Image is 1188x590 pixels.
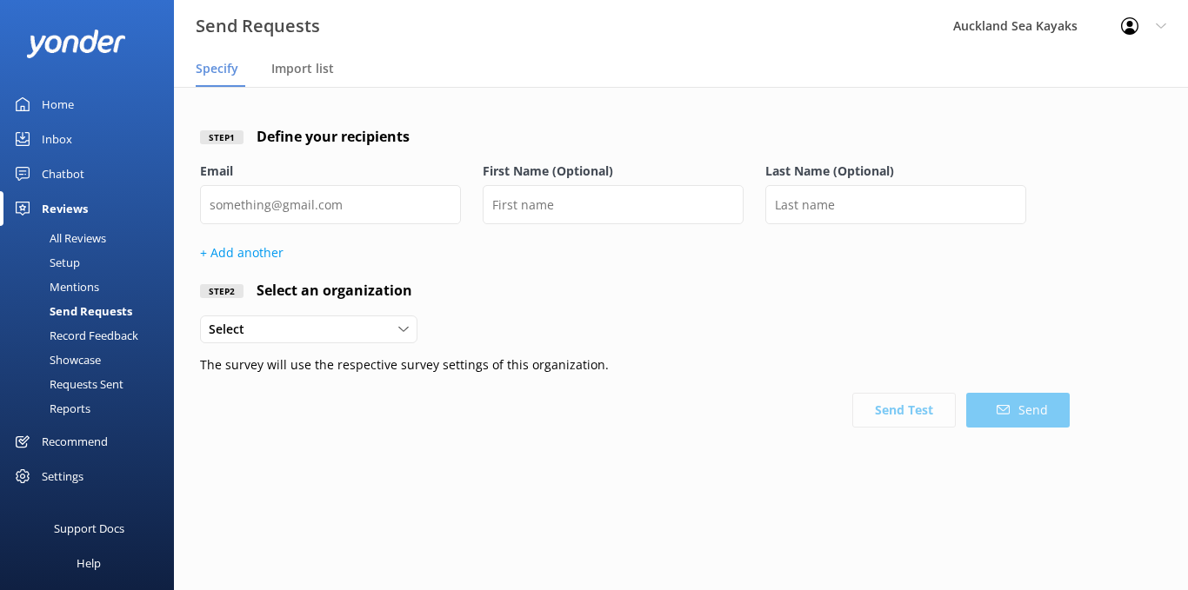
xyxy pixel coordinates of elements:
label: Last Name (Optional) [765,162,1026,181]
div: Showcase [10,348,101,372]
input: something@gmail.com [200,185,461,224]
a: Showcase [10,348,174,372]
input: Last name [765,185,1026,224]
label: First Name (Optional) [483,162,744,181]
span: Select [209,320,255,339]
div: Recommend [42,424,108,459]
input: First name [483,185,744,224]
a: Send Requests [10,299,174,323]
div: All Reviews [10,226,106,250]
div: Settings [42,459,83,494]
h3: Send Requests [196,12,320,40]
p: The survey will use the respective survey settings of this organization. [200,355,1070,375]
div: Requests Sent [10,372,123,396]
a: Setup [10,250,174,275]
a: Requests Sent [10,372,174,396]
a: Reports [10,396,174,421]
div: Record Feedback [10,323,138,348]
div: Chatbot [42,156,84,191]
span: Specify [196,60,238,77]
span: Import list [271,60,334,77]
a: All Reviews [10,226,174,250]
div: Reports [10,396,90,421]
h4: Define your recipients [244,126,410,149]
a: Record Feedback [10,323,174,348]
div: Home [42,87,74,122]
h4: Select an organization [244,280,412,302]
div: Send Requests [10,299,132,323]
p: + Add another [200,243,1070,262]
div: Help [77,546,101,580]
div: Support Docs [54,511,124,546]
a: Mentions [10,275,174,299]
div: Mentions [10,275,99,299]
div: Step 2 [200,284,244,298]
div: Step 1 [200,130,244,144]
div: Inbox [42,122,72,156]
label: Email [200,162,461,181]
div: Reviews [42,191,88,226]
img: yonder-white-logo.png [26,30,126,58]
div: Setup [10,250,80,275]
